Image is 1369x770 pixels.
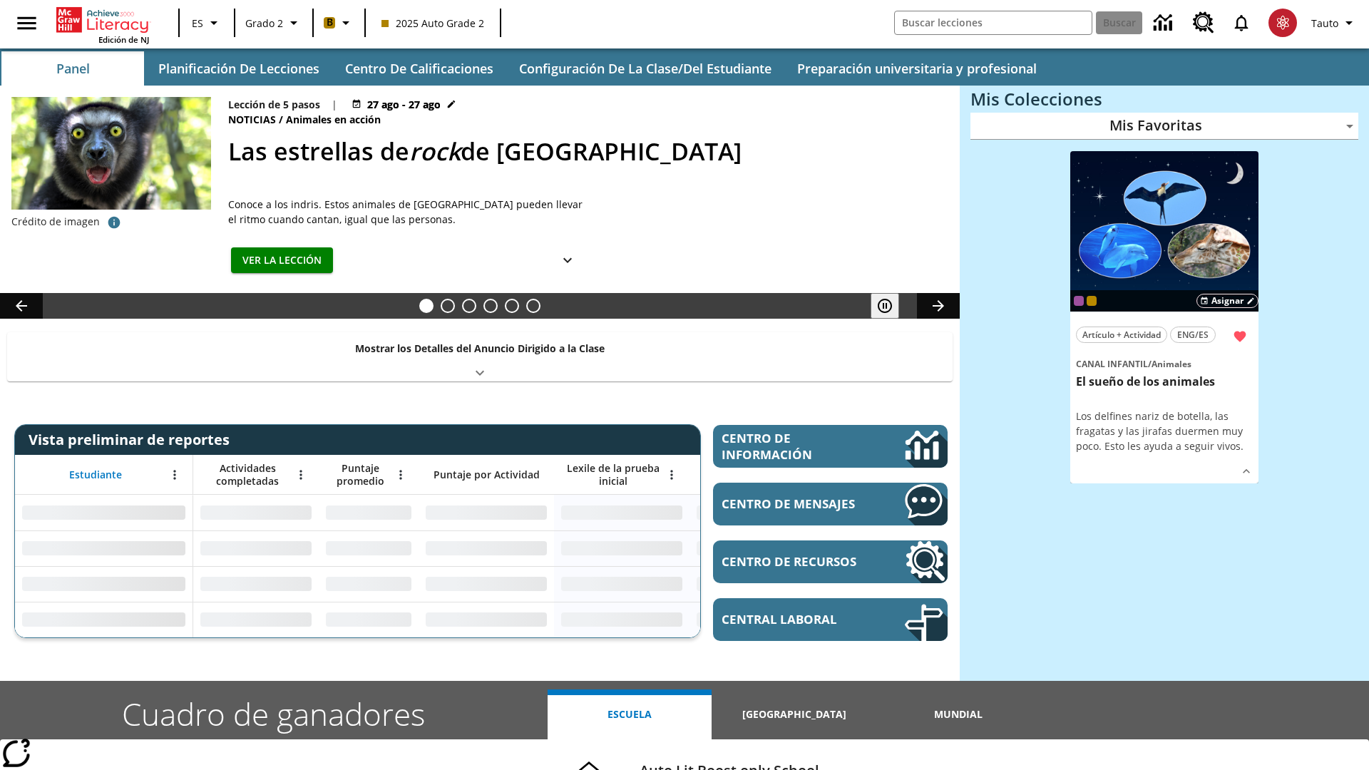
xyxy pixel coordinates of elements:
div: Sin datos, [689,530,825,566]
a: Notificaciones [1223,4,1260,41]
button: Abrir menú [164,464,185,486]
button: Crédito: mirecca/iStock/Getty Images Plus [100,210,128,235]
div: Conoce a los indris. Estos animales de [GEOGRAPHIC_DATA] pueden llevar el ritmo cuando cantan, ig... [228,197,585,227]
i: rock [409,135,461,168]
button: Configuración de la clase/del estudiante [508,51,783,86]
button: [GEOGRAPHIC_DATA] [712,689,876,739]
button: Lenguaje: ES, Selecciona un idioma [184,10,230,36]
img: avatar image [1268,9,1297,37]
div: Sin datos, [193,530,319,566]
button: Centro de calificaciones [334,51,505,86]
button: Diapositiva 6 Una idea, mucho trabajo [526,299,540,313]
span: B [327,14,333,31]
div: Portada [56,4,149,45]
a: Centro de información [1145,4,1184,43]
div: Sin datos, [193,602,319,637]
span: Canal Infantil [1076,358,1148,370]
span: Grado 2 [245,16,283,31]
a: Centro de recursos, Se abrirá en una pestaña nueva. [1184,4,1223,42]
div: Sin datos, [689,566,825,602]
span: Puntaje promedio [326,462,394,488]
span: 27 ago - 27 ago [367,97,441,112]
span: ENG/ES [1177,327,1209,342]
button: Ver más [1236,461,1257,482]
a: Centro de recursos, Se abrirá en una pestaña nueva. [713,540,948,583]
span: Estudiante [69,468,122,481]
div: Sin datos, [319,495,419,530]
span: Centro de recursos [722,553,862,570]
a: Centro de mensajes [713,483,948,525]
button: Ver más [553,247,582,274]
div: Los delfines nariz de botella, las fragatas y las jirafas duermen muy poco. Esto les ayuda a segu... [1076,409,1253,453]
div: Sin datos, [319,602,419,637]
button: Artículo + Actividad [1076,327,1167,343]
span: / [1148,358,1152,370]
p: Lección de 5 pasos [228,97,320,112]
span: | [332,97,337,112]
button: Diapositiva 4 ¿Los autos del futuro? [483,299,498,313]
div: Sin datos, [193,495,319,530]
div: Sin datos, [689,495,825,530]
span: ES [192,16,203,31]
div: Sin datos, [689,602,825,637]
button: Diapositiva 3 Modas que pasaron de moda [462,299,476,313]
button: Panel [1,51,144,86]
button: Boost El color de la clase es anaranjado claro. Cambiar el color de la clase. [318,10,360,36]
h3: Mis Colecciones [970,89,1358,109]
button: Asignar Elegir fechas [1196,294,1258,308]
div: Mostrar los Detalles del Anuncio Dirigido a la Clase [7,332,953,381]
span: Lexile de la prueba inicial [561,462,665,488]
button: Diapositiva 5 ¿Cuál es la gran idea? [505,299,519,313]
h3: El sueño de los animales [1076,374,1253,389]
span: / [279,113,283,126]
p: Mostrar los Detalles del Anuncio Dirigido a la Clase [355,341,605,356]
span: Vista preliminar de reportes [29,430,237,449]
span: Tauto [1311,16,1338,31]
span: Edición de NJ [98,34,149,45]
img: Un indri de brillantes ojos amarillos mira a la cámara. [11,97,211,210]
a: Portada [56,6,149,34]
div: Sin datos, [319,566,419,602]
div: New 2025 class [1087,296,1097,306]
span: Noticias [228,112,279,128]
div: lesson details [1070,151,1258,484]
div: Pausar [871,293,913,319]
a: Central laboral [713,598,948,641]
span: Artículo + Actividad [1082,327,1161,342]
button: Planificación de lecciones [147,51,331,86]
button: Diapositiva 2 ¿Lo quieres con papas fritas? [441,299,455,313]
button: Remover de Favoritas [1227,324,1253,349]
span: Tema: Canal Infantil/Animales [1076,356,1253,371]
span: 2025 Auto Grade 2 [381,16,484,31]
button: Abrir menú [290,464,312,486]
button: ENG/ES [1170,327,1216,343]
div: OL 2025 Auto Grade 3 [1074,296,1084,306]
button: Carrusel de lecciones, seguir [917,293,960,319]
span: Actividades completadas [200,462,294,488]
button: Abrir menú [661,464,682,486]
a: Centro de información [713,425,948,468]
button: Preparación universitaria y profesional [786,51,1048,86]
div: Sin datos, [193,566,319,602]
h2: Las estrellas de rock de Madagascar [228,133,943,170]
span: Centro de información [722,430,856,463]
button: 27 ago - 27 ago Elegir fechas [349,97,459,112]
button: Ver la lección [231,247,333,274]
span: Conoce a los indris. Estos animales de Madagascar pueden llevar el ritmo cuando cantan, igual que... [228,197,585,227]
button: Pausar [871,293,899,319]
button: Mundial [876,689,1040,739]
p: Crédito de imagen [11,215,100,229]
button: Perfil/Configuración [1306,10,1363,36]
div: Mis Favoritas [970,113,1358,140]
button: Abrir el menú lateral [6,2,48,44]
span: Asignar [1211,294,1244,307]
div: Sin datos, [319,530,419,566]
input: Buscar campo [895,11,1092,34]
span: Animales en acción [286,112,384,128]
button: Grado: Grado 2, Elige un grado [240,10,308,36]
span: Puntaje por Actividad [434,468,540,481]
button: Escuela [548,689,712,739]
button: Abrir menú [390,464,411,486]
